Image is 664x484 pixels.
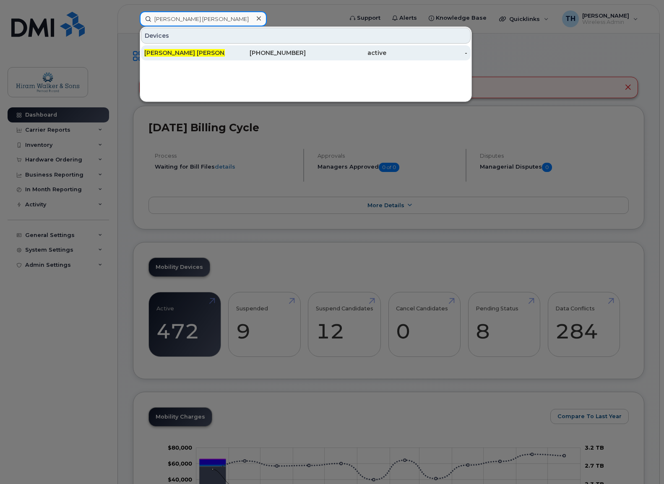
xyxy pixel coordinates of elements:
[144,49,247,57] span: [PERSON_NAME] [PERSON_NAME]
[386,49,467,57] div: -
[141,45,471,60] a: [PERSON_NAME] [PERSON_NAME]Ramos Plata[PHONE_NUMBER]active-
[225,49,305,57] div: [PHONE_NUMBER]
[144,49,225,57] div: Ramos Plata
[306,49,386,57] div: active
[141,28,471,44] div: Devices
